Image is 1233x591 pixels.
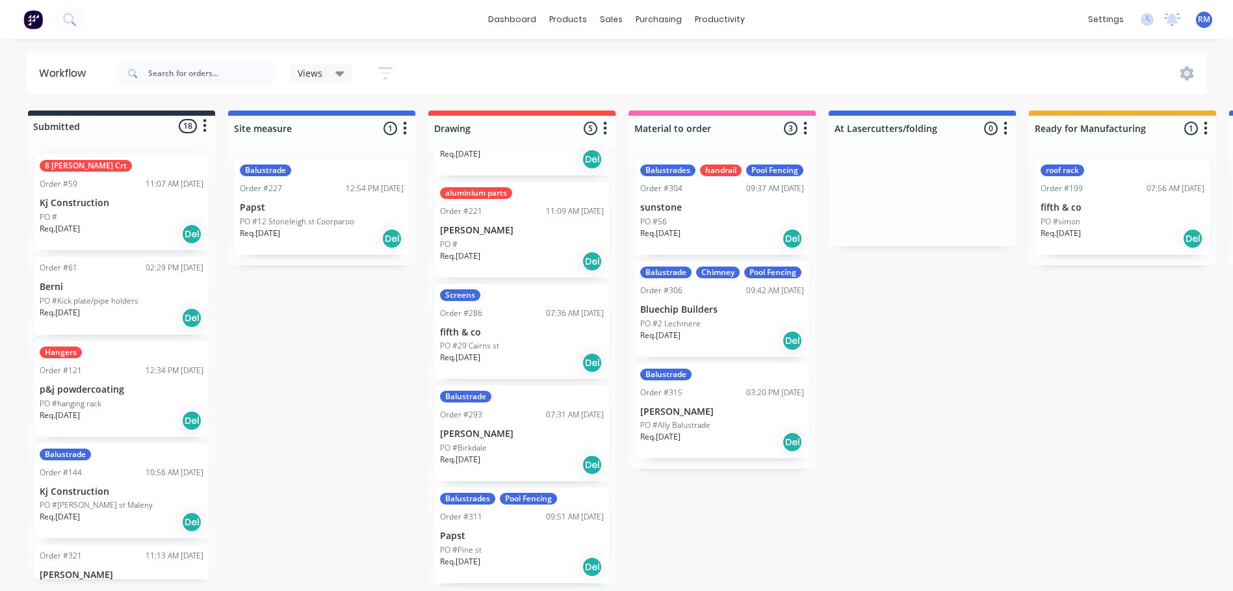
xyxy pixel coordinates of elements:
[546,308,604,319] div: 07:36 AM [DATE]
[440,511,482,523] div: Order #311
[40,550,82,562] div: Order #321
[1147,183,1204,194] div: 07:56 AM [DATE]
[782,330,803,351] div: Del
[40,398,101,410] p: PO #hanging rack
[640,369,692,380] div: Balustrade
[34,443,209,539] div: BalustradeOrder #14410:56 AM [DATE]Kj ConstructionPO #[PERSON_NAME] st MalenyReq.[DATE]Del
[582,454,603,475] div: Del
[40,511,80,523] p: Req. [DATE]
[546,409,604,421] div: 07:31 AM [DATE]
[298,66,322,80] span: Views
[582,557,603,577] div: Del
[240,164,291,176] div: Balustrade
[382,228,402,249] div: Del
[235,159,409,255] div: BalustradeOrder #22712:54 PM [DATE]PapstPO #12 Stoneleigh st CoorparooReq.[DATE]Del
[1182,228,1203,249] div: Del
[23,10,43,29] img: Factory
[181,308,202,328] div: Del
[688,10,751,29] div: productivity
[640,216,667,228] p: PO #56
[546,205,604,217] div: 11:09 AM [DATE]
[629,10,688,29] div: purchasing
[640,285,682,296] div: Order #306
[593,10,629,29] div: sales
[40,347,82,358] div: Hangers
[782,228,803,249] div: Del
[440,454,480,466] p: Req. [DATE]
[1041,216,1080,228] p: PO #simon
[40,570,203,581] p: [PERSON_NAME]
[635,159,809,255] div: BalustradeshandrailPool FencingOrder #30409:37 AM [DATE]sunstonePO #56Req.[DATE]Del
[546,511,604,523] div: 09:51 AM [DATE]
[640,267,692,278] div: Balustrade
[440,531,604,542] p: Papst
[640,406,804,417] p: [PERSON_NAME]
[181,224,202,244] div: Del
[440,544,482,556] p: PO #Pine st
[440,308,482,319] div: Order #286
[1082,10,1130,29] div: settings
[744,267,801,278] div: Pool Fencing
[440,428,604,440] p: [PERSON_NAME]
[40,307,80,319] p: Req. [DATE]
[346,183,404,194] div: 12:54 PM [DATE]
[1041,164,1084,176] div: roof rack
[440,391,491,402] div: Balustrade
[146,178,203,190] div: 11:07 AM [DATE]
[40,198,203,209] p: Kj Construction
[440,409,482,421] div: Order #293
[782,432,803,453] div: Del
[40,410,80,421] p: Req. [DATE]
[40,295,138,307] p: PO #Kick plate/pipe holders
[1041,202,1204,213] p: fifth & co
[40,365,82,376] div: Order #121
[240,183,282,194] div: Order #227
[582,251,603,272] div: Del
[40,262,77,274] div: Order #61
[40,384,203,395] p: p&j powdercoating
[440,493,495,505] div: Balustrades
[440,250,480,262] p: Req. [DATE]
[746,164,803,176] div: Pool Fencing
[440,442,487,454] p: PO #Birkdale
[640,387,682,399] div: Order #315
[746,285,804,296] div: 09:42 AM [DATE]
[696,267,740,278] div: Chimney
[440,187,512,199] div: aluminium parts
[640,164,695,176] div: Balustrades
[40,178,77,190] div: Order #59
[146,365,203,376] div: 12:34 PM [DATE]
[181,410,202,431] div: Del
[34,341,209,437] div: HangersOrder #12112:34 PM [DATE]p&j powdercoatingPO #hanging rackReq.[DATE]Del
[640,419,710,431] p: PO #Ally Balustrade
[40,223,80,235] p: Req. [DATE]
[146,550,203,562] div: 11:13 AM [DATE]
[500,493,557,505] div: Pool Fencing
[635,363,809,459] div: BalustradeOrder #31503:20 PM [DATE][PERSON_NAME]PO #Ally BalustradeReq.[DATE]Del
[440,340,499,352] p: PO #29 Cairns st
[440,289,480,301] div: Screens
[240,216,354,228] p: PO #12 Stoneleigh st Coorparoo
[40,160,132,172] div: 8 [PERSON_NAME] Crt
[635,261,809,357] div: BalustradeChimneyPool FencingOrder #30609:42 AM [DATE]Bluechip BuildersPO #2 LechmereReq.[DATE]Del
[640,183,682,194] div: Order #304
[240,228,280,239] p: Req. [DATE]
[435,386,609,481] div: BalustradeOrder #29307:31 AM [DATE][PERSON_NAME]PO #BirkdaleReq.[DATE]Del
[640,304,804,315] p: Bluechip Builders
[40,211,57,223] p: PO #
[39,66,92,81] div: Workflow
[146,467,203,479] div: 10:56 AM [DATE]
[440,239,458,250] p: PO #
[40,449,91,460] div: Balustrade
[746,387,804,399] div: 03:20 PM [DATE]
[148,60,277,86] input: Search for orders...
[440,225,604,236] p: [PERSON_NAME]
[640,330,681,341] p: Req. [DATE]
[1041,228,1081,239] p: Req. [DATE]
[435,488,609,583] div: BalustradesPool FencingOrder #31109:51 AM [DATE]PapstPO #Pine stReq.[DATE]Del
[40,486,203,497] p: Kj Construction
[1198,14,1210,25] span: RM
[700,164,742,176] div: handrail
[146,262,203,274] div: 02:29 PM [DATE]
[181,512,202,532] div: Del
